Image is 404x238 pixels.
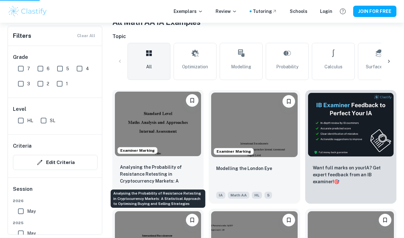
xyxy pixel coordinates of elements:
[216,192,225,199] span: IA
[66,80,68,87] span: 1
[216,165,272,172] p: Modelling the London Eye
[228,192,249,199] span: Math AA
[320,8,332,15] a: Login
[111,190,205,208] div: Analysing the Probability of Resistance Retesting in Cryptocurrency Markets: A Statistical Approa...
[209,90,300,204] a: Examiner MarkingPlease log in to bookmark exemplarsModelling the London EyeIAMath AAHL5
[13,155,98,170] button: Edit Criteria
[186,94,199,107] button: Please log in to bookmark exemplars
[120,164,196,185] p: Analysing the Probability of Resistance Retesting in Cryptocurrency Markets: A Statistical Approa...
[308,93,394,157] img: Thumbnail
[353,6,396,17] button: JOIN FOR FREE
[186,214,199,226] button: Please log in to bookmark exemplars
[50,117,55,124] span: SL
[47,80,49,87] span: 2
[182,63,208,70] span: Optimization
[112,90,204,204] a: Examiner MarkingPlease log in to bookmark exemplarsAnalysing the Probability of Resistance Retest...
[27,80,30,87] span: 3
[337,6,348,17] button: Help and Feedback
[334,179,339,184] span: 🎯
[13,220,98,226] span: 2025
[313,164,389,185] p: Want full marks on your IA ? Get expert feedback from an IB examiner!
[27,65,30,72] span: 7
[86,65,89,72] span: 4
[13,185,98,198] h6: Session
[112,33,396,40] h6: Topic
[8,5,48,18] img: Clastify logo
[27,230,36,237] span: May
[305,90,396,204] a: ThumbnailWant full marks on yourIA? Get expert feedback from an IB examiner!
[13,31,31,40] h6: Filters
[47,65,50,72] span: 6
[13,142,32,150] h6: Criteria
[115,92,201,156] img: Math AA IA example thumbnail: Analysing the Probability of Resistance
[231,63,251,70] span: Modelling
[27,208,36,215] span: May
[264,192,272,199] span: 5
[379,214,391,226] button: Please log in to bookmark exemplars
[13,54,98,61] h6: Grade
[66,65,69,72] span: 5
[252,192,262,199] span: HL
[13,198,98,204] span: 2026
[216,8,237,15] p: Review
[282,214,295,226] button: Please log in to bookmark exemplars
[366,63,393,70] span: Surface Area
[174,8,203,15] p: Exemplars
[27,117,33,124] span: HL
[214,149,253,154] span: Examiner Marking
[253,8,277,15] a: Tutoring
[118,148,157,153] span: Examiner Marking
[276,63,298,70] span: Probability
[282,95,295,108] button: Please log in to bookmark exemplars
[324,63,342,70] span: Calculus
[13,105,98,113] h6: Level
[146,63,152,70] span: All
[211,93,297,157] img: Math AA IA example thumbnail: Modelling the London Eye
[290,8,307,15] a: Schools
